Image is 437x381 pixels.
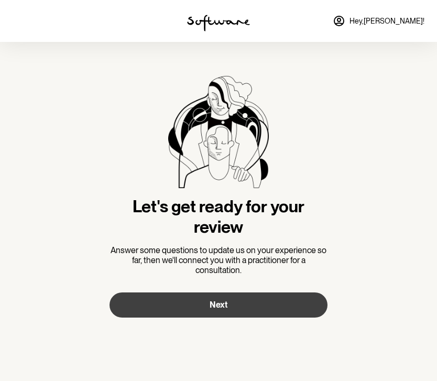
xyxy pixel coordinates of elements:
[168,75,269,188] img: Software treatment bottle
[187,15,250,31] img: software logo
[110,197,327,237] h3: Let's get ready for your review
[110,245,327,276] p: Answer some questions to update us on your experience so far, then we'll connect you with a pract...
[326,8,431,34] a: Hey,[PERSON_NAME]!
[110,292,327,318] button: Next
[210,300,227,310] span: Next
[349,17,424,26] span: Hey, [PERSON_NAME] !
